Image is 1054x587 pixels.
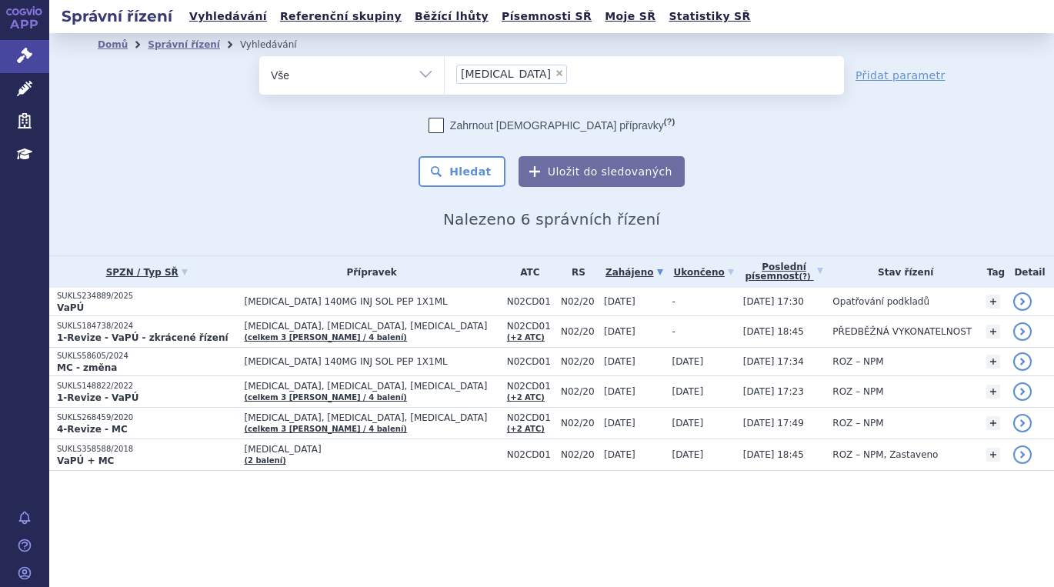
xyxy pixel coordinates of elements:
[604,296,635,307] span: [DATE]
[244,333,406,342] a: (celkem 3 [PERSON_NAME] / 4 balení)
[604,326,635,337] span: [DATE]
[419,156,505,187] button: Hledat
[507,393,545,402] a: (+2 ATC)
[672,262,735,283] a: Ukončeno
[604,356,635,367] span: [DATE]
[57,455,114,466] strong: VaPÚ + MC
[497,6,596,27] a: Písemnosti SŘ
[49,5,185,27] h2: Správní řízení
[672,296,675,307] span: -
[856,68,946,83] a: Přidat parametr
[561,449,596,460] span: N02/20
[743,356,804,367] span: [DATE] 17:34
[244,296,499,307] span: [MEDICAL_DATA] 140MG INJ SOL PEP 1X1ML
[507,381,553,392] span: N02CD01
[799,272,811,282] abbr: (?)
[244,444,499,455] span: [MEDICAL_DATA]
[986,416,1000,430] a: +
[986,295,1000,309] a: +
[1013,322,1032,341] a: detail
[832,386,883,397] span: ROZ – NPM
[244,456,285,465] a: (2 balení)
[244,425,406,433] a: (celkem 3 [PERSON_NAME] / 4 balení)
[57,444,236,455] p: SUKLS358588/2018
[986,355,1000,369] a: +
[672,386,703,397] span: [DATE]
[1013,445,1032,464] a: detail
[244,321,499,332] span: [MEDICAL_DATA], [MEDICAL_DATA], [MEDICAL_DATA]
[664,6,755,27] a: Statistiky SŘ
[1013,382,1032,401] a: detail
[1013,292,1032,311] a: detail
[1006,256,1054,288] th: Detail
[743,418,804,429] span: [DATE] 17:49
[986,325,1000,339] a: +
[553,256,596,288] th: RS
[507,356,553,367] span: N02CD01
[604,386,635,397] span: [DATE]
[98,39,128,50] a: Domů
[57,351,236,362] p: SUKLS58605/2024
[240,33,317,56] li: Vyhledávání
[561,386,596,397] span: N02/20
[825,256,979,288] th: Stav řízení
[57,332,228,343] strong: 1-Revize - VaPÚ - zkrácené řízení
[57,302,84,313] strong: VaPÚ
[244,356,499,367] span: [MEDICAL_DATA] 140MG INJ SOL PEP 1X1ML
[57,392,138,403] strong: 1-Revize - VaPÚ
[57,291,236,302] p: SUKLS234889/2025
[1013,414,1032,432] a: detail
[1013,352,1032,371] a: detail
[507,296,553,307] span: N02CD01
[604,449,635,460] span: [DATE]
[561,418,596,429] span: N02/20
[57,381,236,392] p: SUKLS148822/2022
[832,449,938,460] span: ROZ – NPM, Zastaveno
[57,262,236,283] a: SPZN / Typ SŘ
[604,418,635,429] span: [DATE]
[443,210,660,228] span: Nalezeno 6 správních řízení
[244,393,406,402] a: (celkem 3 [PERSON_NAME] / 4 balení)
[743,326,804,337] span: [DATE] 18:45
[57,412,236,423] p: SUKLS268459/2020
[519,156,685,187] button: Uložit do sledovaných
[832,326,972,337] span: PŘEDBĚŽNÁ VYKONATELNOST
[561,326,596,337] span: N02/20
[507,412,553,423] span: N02CD01
[672,356,703,367] span: [DATE]
[672,326,675,337] span: -
[244,381,499,392] span: [MEDICAL_DATA], [MEDICAL_DATA], [MEDICAL_DATA]
[555,68,564,78] span: ×
[672,449,703,460] span: [DATE]
[604,262,664,283] a: Zahájeno
[986,385,1000,399] a: +
[561,356,596,367] span: N02/20
[57,321,236,332] p: SUKLS184738/2024
[743,296,804,307] span: [DATE] 17:30
[244,412,499,423] span: [MEDICAL_DATA], [MEDICAL_DATA], [MEDICAL_DATA]
[236,256,499,288] th: Přípravek
[832,356,883,367] span: ROZ – NPM
[429,118,675,133] label: Zahrnout [DEMOGRAPHIC_DATA] přípravky
[275,6,406,27] a: Referenční skupiny
[664,117,675,127] abbr: (?)
[507,449,553,460] span: N02CD01
[507,333,545,342] a: (+2 ATC)
[832,296,929,307] span: Opatřování podkladů
[507,425,545,433] a: (+2 ATC)
[561,296,596,307] span: N02/20
[743,256,825,288] a: Poslednípísemnost(?)
[986,448,1000,462] a: +
[743,386,804,397] span: [DATE] 17:23
[572,64,580,83] input: [MEDICAL_DATA]
[148,39,220,50] a: Správní řízení
[410,6,493,27] a: Běžící lhůty
[743,449,804,460] span: [DATE] 18:45
[57,424,128,435] strong: 4-Revize - MC
[979,256,1006,288] th: Tag
[507,321,553,332] span: N02CD01
[832,418,883,429] span: ROZ – NPM
[672,418,703,429] span: [DATE]
[600,6,660,27] a: Moje SŘ
[185,6,272,27] a: Vyhledávání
